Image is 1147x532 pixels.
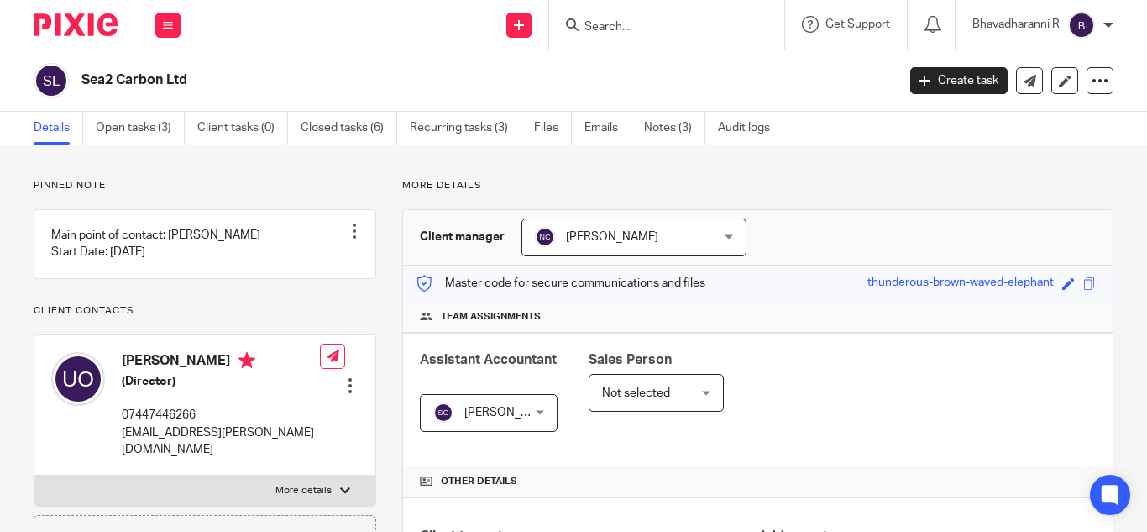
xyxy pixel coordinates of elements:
span: Not selected [602,387,670,399]
span: [PERSON_NAME] [464,407,557,419]
p: Pinned note [34,179,376,192]
div: thunderous-brown-waved-elephant [867,274,1054,293]
img: svg%3E [1068,12,1095,39]
a: Client tasks (0) [197,112,288,145]
p: 07447446266 [122,407,320,424]
span: Get Support [825,18,890,30]
p: Client contacts [34,304,376,318]
span: Sales Person [589,353,672,366]
span: Other details [441,475,517,488]
a: Open tasks (3) [96,112,185,145]
a: Details [34,112,83,145]
p: Bhavadharanni R [972,16,1060,33]
h5: (Director) [122,373,320,390]
img: svg%3E [51,352,105,406]
p: More details [402,179,1113,192]
p: [EMAIL_ADDRESS][PERSON_NAME][DOMAIN_NAME] [122,424,320,459]
span: [PERSON_NAME] [566,231,658,243]
h3: Client manager [420,229,505,245]
p: Master code for secure communications and files [416,275,705,292]
a: Create task [910,67,1008,94]
img: svg%3E [535,227,555,247]
i: Primary [238,352,255,369]
h4: [PERSON_NAME] [122,352,320,373]
img: svg%3E [433,403,453,423]
span: Team assignments [441,310,541,324]
a: Files [534,112,572,145]
p: More details [275,484,332,498]
a: Notes (3) [644,112,705,145]
a: Emails [584,112,631,145]
input: Search [583,20,734,35]
img: svg%3E [34,63,69,98]
a: Audit logs [718,112,783,145]
a: Closed tasks (6) [301,112,397,145]
h2: Sea2 Carbon Ltd [81,71,725,89]
span: Assistant Accountant [420,353,557,366]
img: Pixie [34,13,118,36]
a: Recurring tasks (3) [410,112,521,145]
